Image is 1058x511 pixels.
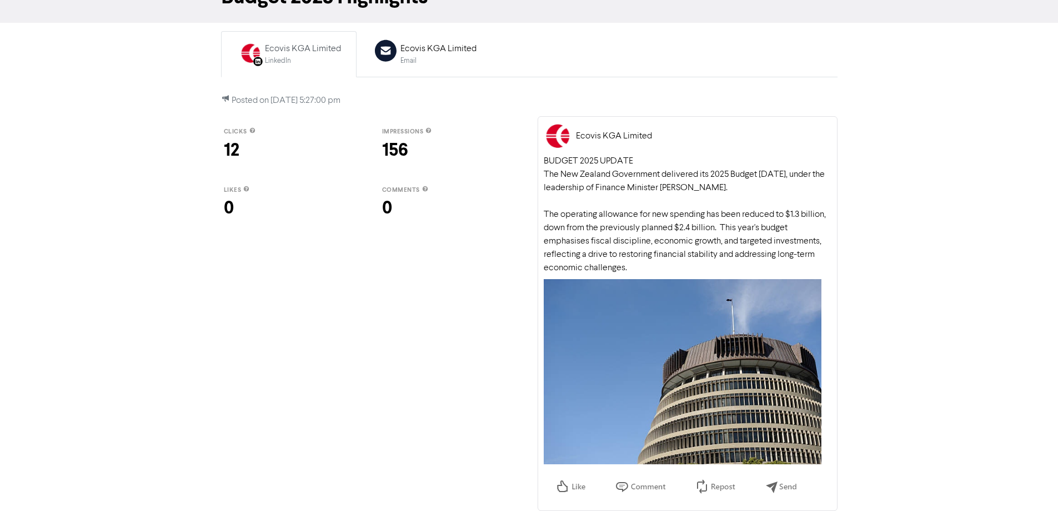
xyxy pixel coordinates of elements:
[544,122,571,150] img: 1631360506458
[224,186,242,194] span: likes
[221,94,838,107] p: Posted on [DATE] 5:27:00 pm
[576,130,652,143] div: Ecovis KGA Limited
[382,186,420,194] span: comments
[224,195,360,221] div: 0
[400,42,477,56] div: Ecovis KGA Limited
[544,279,821,464] img: Your Selected Media
[265,56,341,66] div: LinkedIn
[1002,458,1058,511] iframe: Chat Widget
[265,42,341,56] div: Ecovis KGA Limited
[544,155,831,275] div: BUDGET 2025 UPDATE The New Zealand Government delivered its 2025 Budget [DATE], under the leaders...
[382,195,518,221] div: 0
[400,56,477,66] div: Email
[224,128,247,136] span: clicks
[382,128,424,136] span: impressions
[382,137,518,163] div: 156
[224,137,360,163] div: 12
[239,42,262,65] img: LINKEDIN
[544,469,810,505] img: Like, Comment, Repost, Send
